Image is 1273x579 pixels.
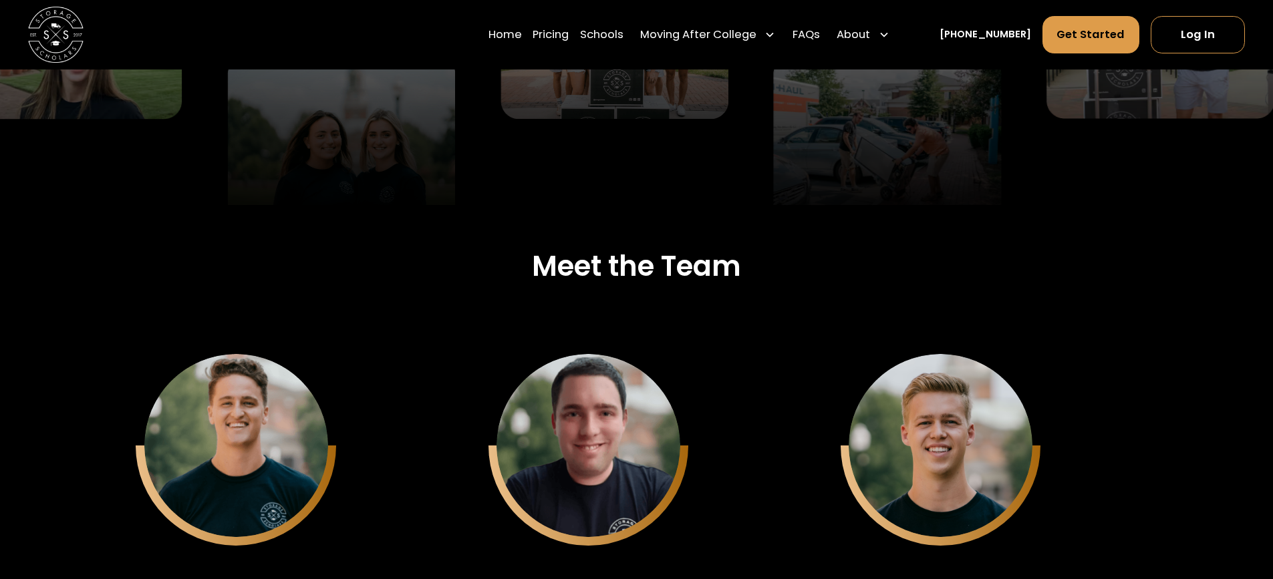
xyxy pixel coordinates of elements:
div: Moving After College [635,15,782,54]
img: Storage Scholars team members [227,56,454,227]
a: Schools [580,15,623,54]
a: Home [488,15,522,54]
img: Storage Scholars main logo [28,7,84,62]
h3: Meet the Team [532,250,741,283]
div: About [837,27,870,43]
a: Get Started [1042,16,1140,53]
div: About [831,15,895,54]
a: FAQs [793,15,820,54]
a: Pricing [533,15,569,54]
a: [PHONE_NUMBER] [940,27,1031,42]
a: Log In [1151,16,1245,53]
div: Moving After College [640,27,756,43]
